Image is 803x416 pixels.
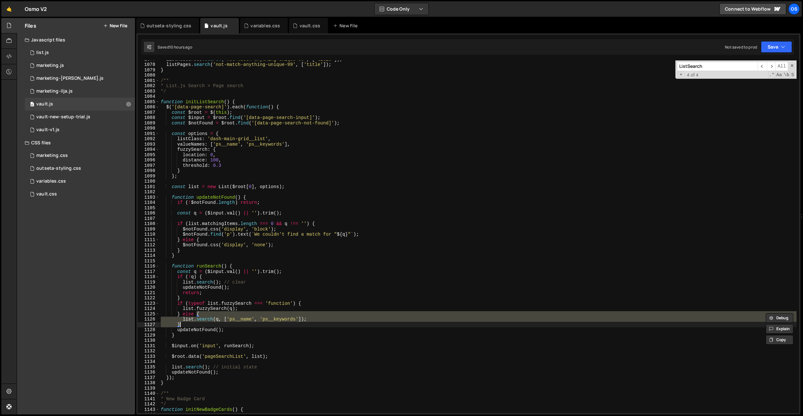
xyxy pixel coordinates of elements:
[138,312,159,317] div: 1125
[25,5,47,13] div: Osmo V2
[138,195,159,200] div: 1103
[790,72,795,78] span: Search In Selection
[374,3,429,15] button: Code Only
[147,23,191,29] div: outseta-styling.css
[138,391,159,396] div: 1140
[138,322,159,328] div: 1127
[138,136,159,142] div: 1092
[138,200,159,205] div: 1104
[138,354,159,359] div: 1133
[138,110,159,115] div: 1087
[333,23,360,29] div: New File
[138,152,159,158] div: 1095
[138,269,159,275] div: 1117
[138,227,159,232] div: 1109
[138,280,159,285] div: 1119
[138,232,159,237] div: 1110
[684,72,701,78] span: 4 of 4
[36,114,90,120] div: vault-new-setup-trial.js
[138,115,159,121] div: 1088
[158,44,192,50] div: Saved
[138,68,159,73] div: 1079
[138,89,159,94] div: 1083
[138,274,159,280] div: 1118
[138,147,159,152] div: 1094
[138,174,159,179] div: 1099
[138,301,159,306] div: 1123
[138,62,159,68] div: 1078
[25,85,135,98] div: 16596/45423.js
[138,370,159,375] div: 1136
[36,50,49,56] div: list.js
[138,216,159,222] div: 1107
[138,327,159,333] div: 1128
[138,343,159,349] div: 1131
[138,396,159,402] div: 1141
[761,41,792,53] button: Save
[138,386,159,391] div: 1139
[36,166,81,171] div: outseta-styling.css
[766,313,793,323] button: Debug
[719,3,786,15] a: Connect to Webflow
[103,23,127,28] button: New File
[138,179,159,184] div: 1100
[36,63,64,68] div: marketing.js
[17,33,135,46] div: Javascript files
[138,237,159,243] div: 1111
[775,62,788,71] span: Alt-Enter
[138,258,159,264] div: 1115
[25,22,36,29] h2: Files
[725,44,757,50] div: Not saved to prod
[36,101,53,107] div: vault.js
[1,1,17,17] a: 🤙
[250,23,280,29] div: variables.css
[138,211,159,216] div: 1106
[25,59,135,72] div: 16596/45422.js
[36,153,68,158] div: marketing.css
[25,123,135,136] div: 16596/45132.js
[677,62,758,71] input: Search for
[758,62,767,71] span: ​
[138,380,159,386] div: 1138
[138,94,159,99] div: 1084
[767,62,776,71] span: ​
[138,126,159,131] div: 1090
[138,317,159,322] div: 1126
[17,136,135,149] div: CSS files
[776,72,782,78] span: CaseSensitive Search
[25,188,135,201] div: 16596/45153.css
[36,76,104,81] div: marketing-[PERSON_NAME].js
[138,264,159,269] div: 1116
[138,338,159,343] div: 1130
[25,149,135,162] div: 16596/45446.css
[138,285,159,290] div: 1120
[788,3,800,15] a: Os
[36,88,73,94] div: marketing-ilja.js
[138,333,159,338] div: 1129
[138,407,159,412] div: 1143
[138,290,159,296] div: 1121
[25,111,135,123] div: 16596/45152.js
[138,99,159,105] div: 1085
[138,348,159,354] div: 1132
[138,375,159,381] div: 1137
[138,73,159,78] div: 1080
[211,23,227,29] div: vault.js
[138,158,159,163] div: 1096
[138,184,159,190] div: 1101
[138,163,159,168] div: 1097
[138,248,159,253] div: 1113
[766,324,793,334] button: Explain
[138,365,159,370] div: 1135
[300,23,320,29] div: vault.css
[25,46,135,59] div: 16596/45151.js
[36,178,66,184] div: variables.css
[138,359,159,365] div: 1134
[766,335,793,345] button: Copy
[138,142,159,147] div: 1093
[25,98,135,111] div: 16596/45133.js
[138,221,159,227] div: 1108
[678,72,684,78] span: Toggle Replace mode
[138,189,159,195] div: 1102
